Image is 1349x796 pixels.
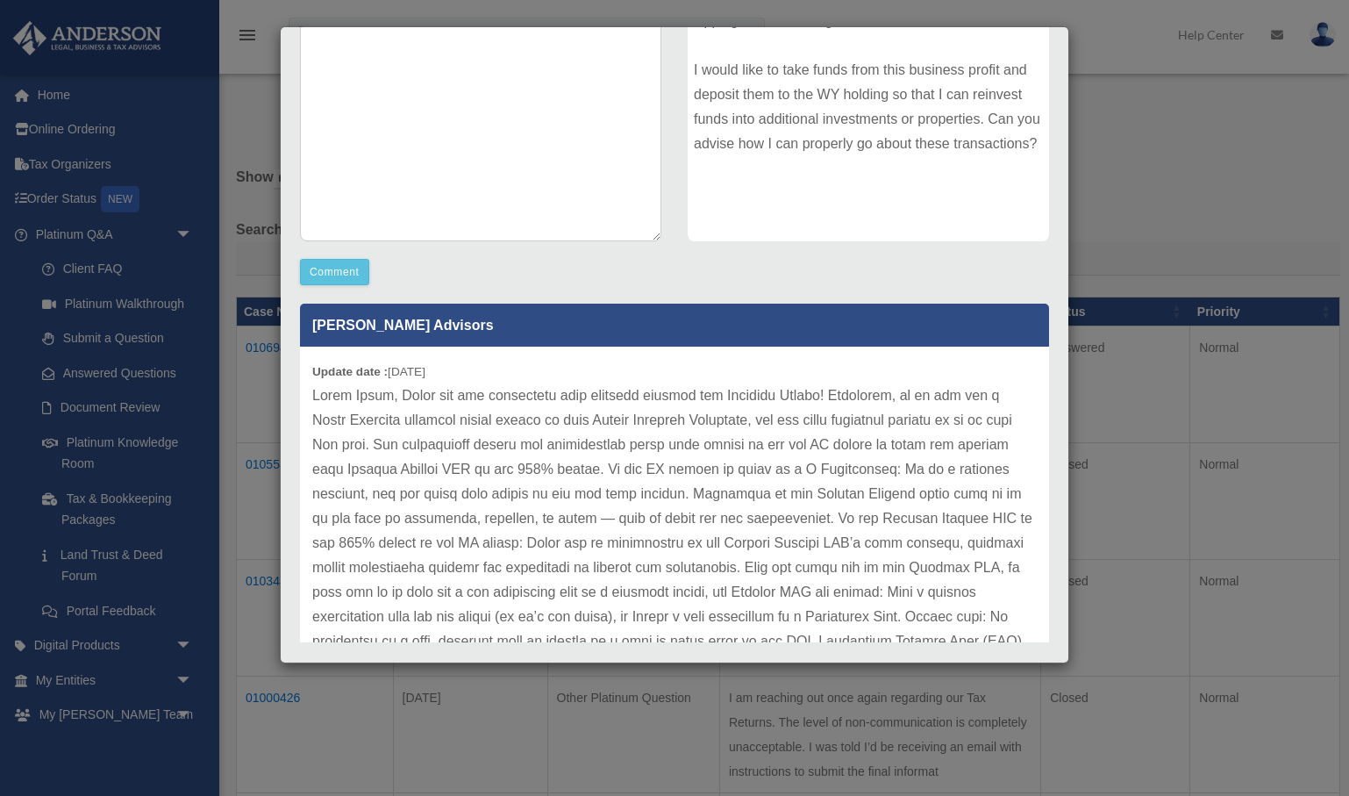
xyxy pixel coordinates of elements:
[312,365,425,378] small: [DATE]
[300,304,1049,347] p: [PERSON_NAME] Advisors
[300,259,369,285] button: Comment
[312,365,388,378] b: Update date :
